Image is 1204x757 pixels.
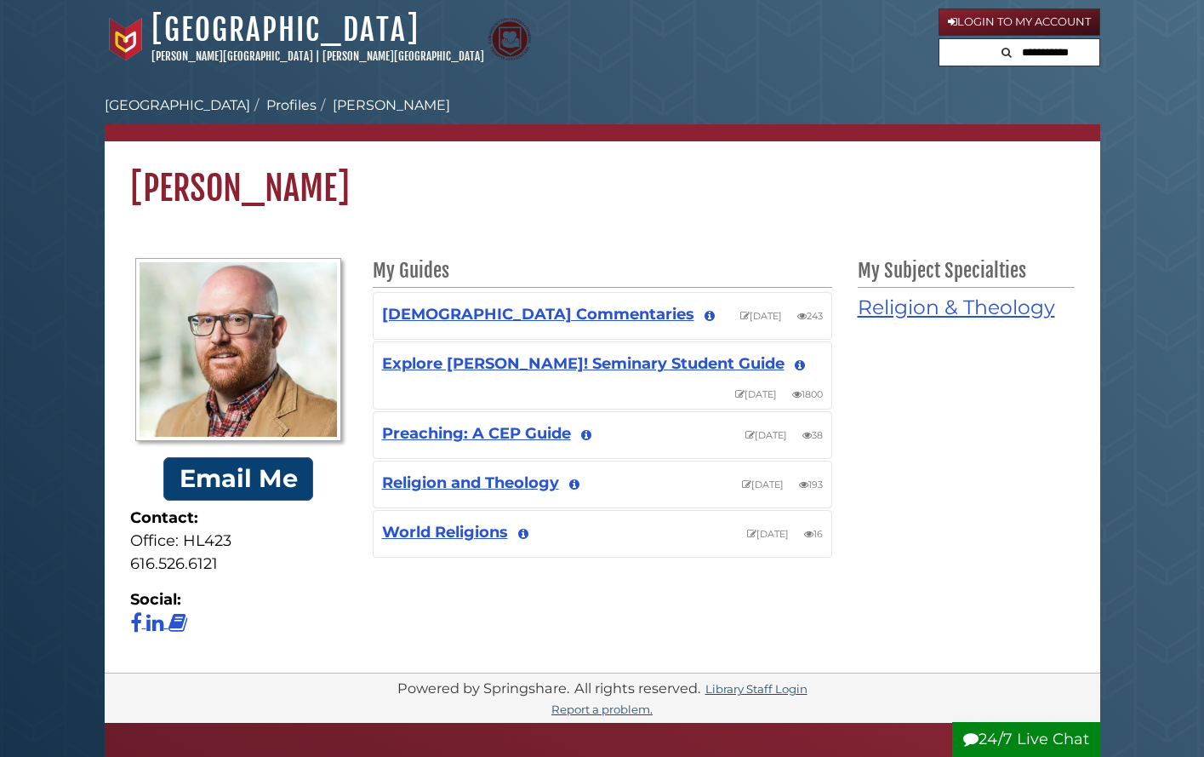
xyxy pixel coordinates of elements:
[130,507,347,530] strong: Contact:
[1001,47,1012,58] i: Search
[939,9,1100,36] a: Login to My Account
[322,49,484,63] a: [PERSON_NAME][GEOGRAPHIC_DATA]
[135,258,341,441] img: Profile Photo
[996,39,1017,62] button: Search
[105,141,1100,209] h1: [PERSON_NAME]
[163,457,313,501] a: Email Me
[705,682,807,696] a: Library Staff Login
[130,258,1075,647] section: Profile Content
[382,354,785,373] a: Explore [PERSON_NAME]! Seminary Student Guide
[792,388,823,400] span: Views
[747,528,789,540] span: Last update
[105,97,250,113] a: [GEOGRAPHIC_DATA]
[858,258,1075,288] h2: My Subject Specialties
[373,258,832,288] h2: My Guides
[130,553,347,576] div: 616.526.6121
[952,722,1100,757] button: 24/7 Live Chat
[382,523,508,542] a: World Religions
[799,479,823,490] span: Views
[105,95,1100,141] nav: breadcrumb
[317,95,450,116] li: [PERSON_NAME]
[735,388,777,400] span: Last update
[130,588,347,611] strong: Social:
[858,292,1075,322] a: Religion & Theology
[572,680,703,697] div: All rights reserved.
[797,310,823,322] span: Views
[130,530,347,553] div: Office: HL423
[382,305,694,324] a: [DEMOGRAPHIC_DATA] Commentaries
[316,49,320,63] span: |
[488,18,531,60] img: Calvin Theological Seminary
[740,310,782,322] span: Last update
[151,11,419,49] a: [GEOGRAPHIC_DATA]
[804,528,823,540] span: Views
[745,429,787,441] span: Last update
[382,473,559,492] a: Religion and Theology
[742,479,784,490] span: Last update
[266,97,317,113] a: Profiles
[802,429,823,441] span: Views
[382,424,571,443] a: Preaching: A CEP Guide
[395,680,572,697] div: Powered by Springshare.
[551,703,653,716] a: Report a problem.
[151,49,313,63] a: [PERSON_NAME][GEOGRAPHIC_DATA]
[105,18,147,60] img: Calvin University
